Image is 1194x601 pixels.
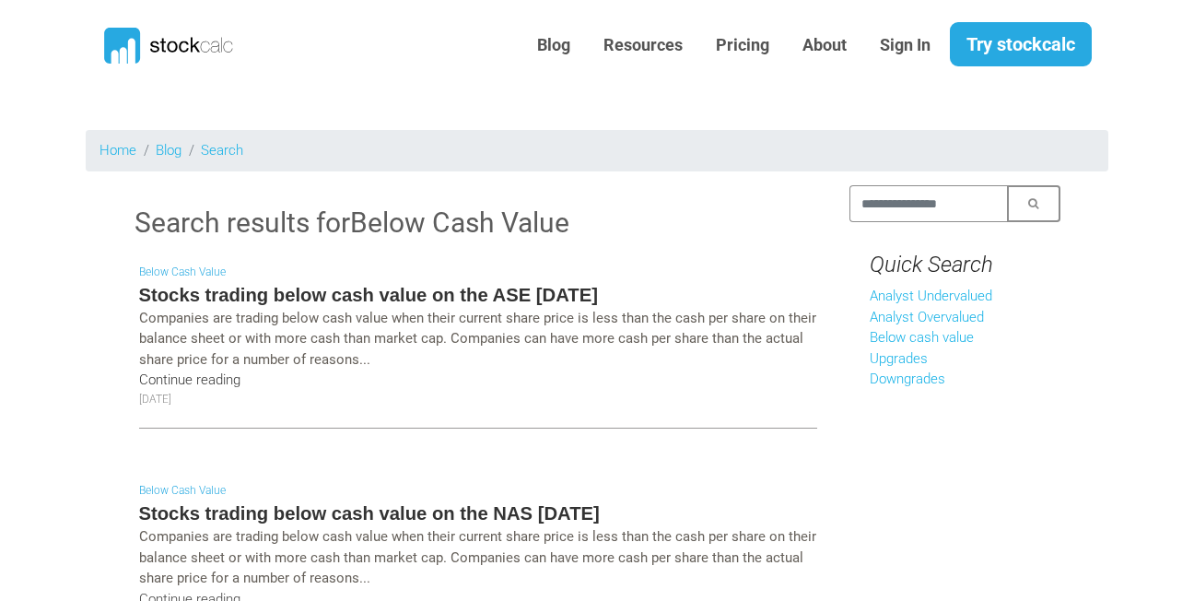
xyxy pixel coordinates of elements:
[870,288,992,304] a: Analyst Undervalued
[950,22,1092,66] a: Try stockcalc
[86,130,1108,171] nav: breadcrumb
[870,371,945,387] a: Downgrades
[789,23,860,68] a: About
[702,23,783,68] a: Pricing
[870,252,1039,278] h4: Quick Search
[870,309,984,325] a: Analyst Overvalued
[139,371,240,388] a: Continue reading
[201,142,243,159] a: Search
[99,142,136,159] a: Home
[139,308,817,371] p: Companies are trading below cash value when their current share price is less than the cash per s...
[139,484,226,497] a: Below Cash Value
[523,23,584,68] a: Blog
[870,329,974,346] a: Below cash value
[139,526,817,589] p: Companies are trading below cash value when their current share price is less than the cash per s...
[135,204,822,242] h3: Search results for
[139,265,226,278] a: Below Cash Value
[156,142,181,159] a: Blog
[139,501,817,526] h5: Stocks trading below cash value on the NAS [DATE]
[870,350,928,367] a: Upgrades
[866,23,944,68] a: Sign In
[350,206,569,239] span: Below Cash Value
[139,391,817,407] p: [DATE]
[139,282,817,308] h5: Stocks trading below cash value on the ASE [DATE]
[590,23,696,68] a: Resources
